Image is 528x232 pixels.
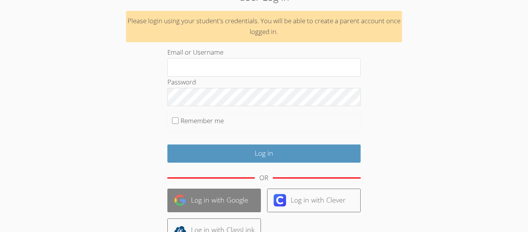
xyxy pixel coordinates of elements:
[274,194,286,206] img: clever-logo-6eab21bc6e7a338710f1a6ff85c0baf02591cd810cc4098c63d3a4b26e2feb20.svg
[181,116,224,125] label: Remember me
[167,77,196,86] label: Password
[267,189,361,212] a: Log in with Clever
[259,172,268,184] div: OR
[126,11,402,43] div: Please login using your student's credentials. You will be able to create a parent account once l...
[167,189,261,212] a: Log in with Google
[167,48,223,57] label: Email or Username
[174,194,186,206] img: google-logo-50288ca7cdecda66e5e0955fdab243c47b7ad437acaf1139b6f446037453330a.svg
[167,144,361,163] input: Log in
